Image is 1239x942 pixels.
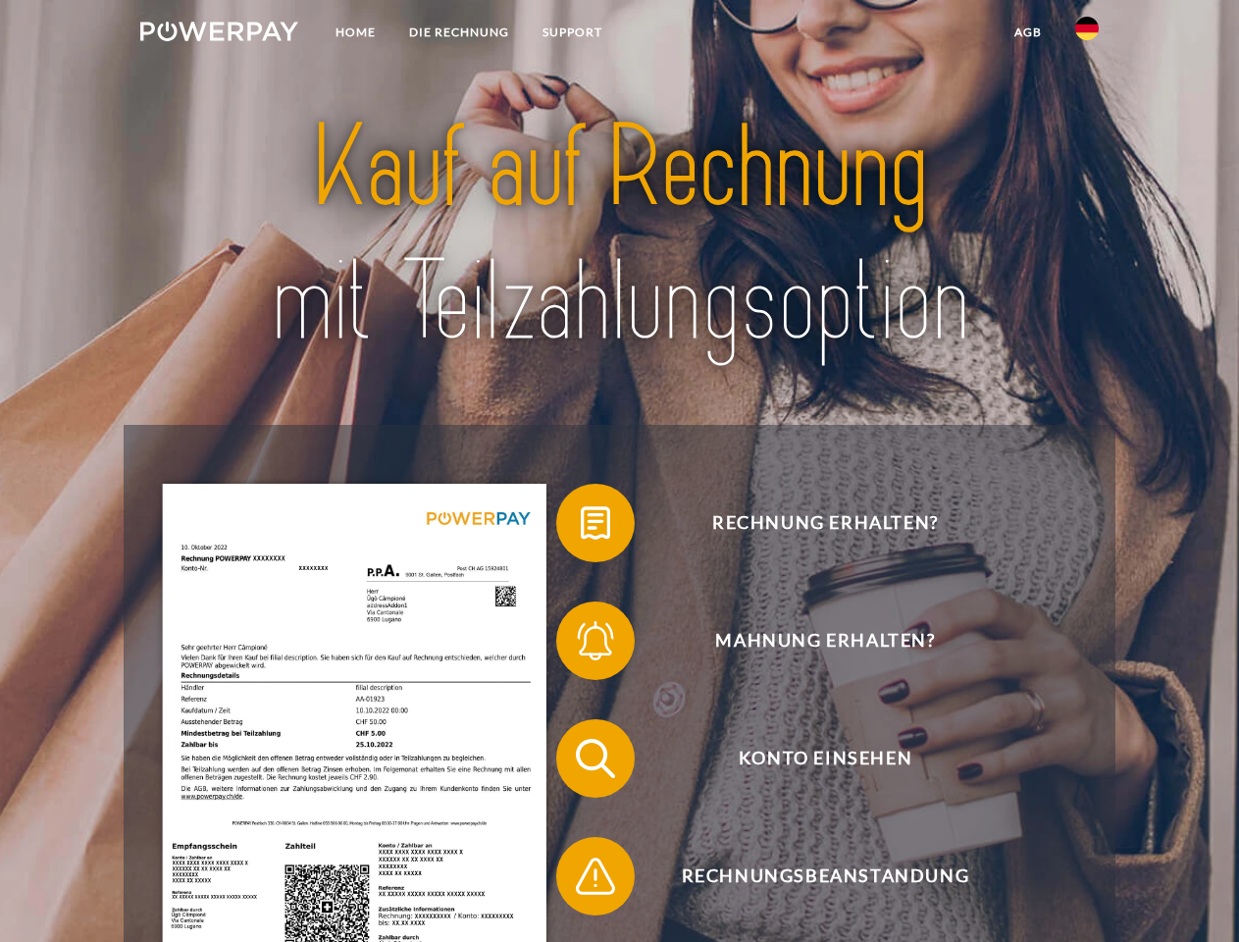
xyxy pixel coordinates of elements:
img: de [1075,17,1099,40]
img: title-powerpay_de.svg [187,94,1052,376]
span: Rechnung erhalten? [585,484,1065,562]
a: Home [319,15,392,50]
span: Mahnung erhalten? [585,602,1065,680]
img: qb_bell.svg [571,616,620,665]
a: SUPPORT [526,15,619,50]
img: qb_warning.svg [571,852,620,901]
button: Rechnungsbeanstandung [556,837,1066,916]
span: Rechnungsbeanstandung [585,837,1065,916]
a: agb [998,15,1058,50]
button: Mahnung erhalten? [556,602,1066,680]
span: Konto einsehen [585,719,1065,798]
img: qb_bill.svg [571,498,620,548]
button: Rechnung erhalten? [556,484,1066,562]
a: DIE RECHNUNG [392,15,526,50]
img: logo-powerpay-white.svg [140,22,298,41]
button: Konto einsehen [556,719,1066,798]
img: qb_search.svg [571,734,620,783]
